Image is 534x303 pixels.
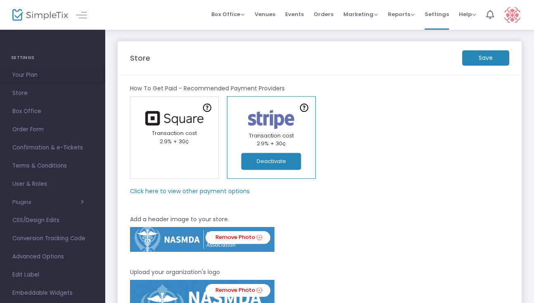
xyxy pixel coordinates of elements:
a: Remove Photo [206,284,270,297]
span: Marketing [343,10,378,18]
m-panel-subtitle: Upload your organization's logo [130,268,220,277]
span: 2.9% + 30¢ [257,140,286,147]
span: Edit Label [12,270,93,280]
m-panel-subtitle: Click here to view other payment options [130,187,250,196]
img: question-mark [300,104,308,112]
span: Your Plan [12,70,93,80]
span: Store [12,88,93,99]
span: Reports [388,10,415,18]
a: Remove Photo [206,231,270,244]
span: Order Form [12,124,93,135]
button: Plugins [12,199,84,206]
span: Transaction cost [249,132,294,140]
span: Venues [255,4,275,25]
span: Terms & Conditions [12,161,93,171]
span: CSS/Design Edits [12,215,93,226]
span: User & Roles [12,179,93,189]
m-panel-subtitle: Add a header image to your store. [130,215,229,224]
img: nasmdaletterhead.jpg [130,227,274,252]
span: Box Office [12,106,93,117]
span: Embeddable Widgets [12,288,93,298]
img: stripe.png [243,108,299,131]
span: Settings [425,4,449,25]
span: Conversion Tracking Code [12,233,93,244]
img: square.png [142,111,208,125]
span: Transaction cost [152,129,197,137]
m-panel-title: Store [130,52,150,64]
h4: SETTINGS [11,50,94,66]
span: Events [285,4,304,25]
span: 2.9% + 30¢ [160,137,189,145]
span: Box Office [211,10,245,18]
img: question-mark [203,104,211,112]
m-panel-subtitle: How To Get Paid - Recommended Payment Providers [130,84,285,93]
span: Confirmation & e-Tickets [12,142,93,153]
span: Advanced Options [12,251,93,262]
span: Orders [314,4,333,25]
m-button: Save [462,50,509,66]
span: Help [459,10,476,18]
button: Deactivate [241,153,301,170]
